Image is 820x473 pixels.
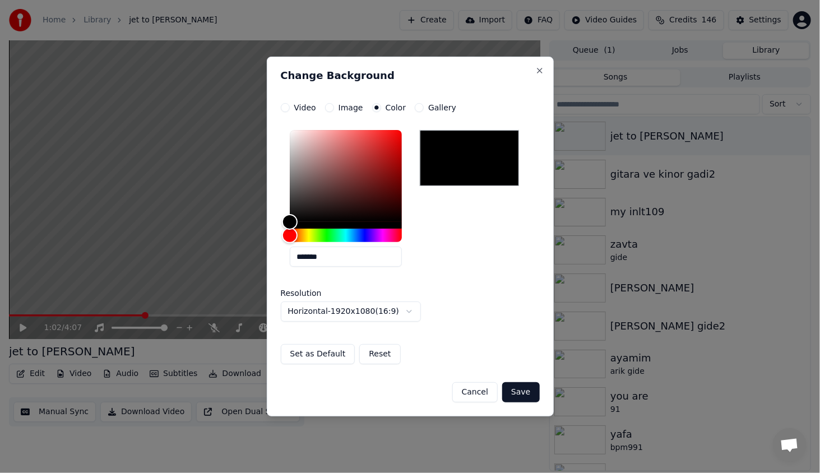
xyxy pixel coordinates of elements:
[281,344,355,364] button: Set as Default
[452,382,498,402] button: Cancel
[281,289,393,297] label: Resolution
[502,382,539,402] button: Save
[339,104,363,112] label: Image
[386,104,406,112] label: Color
[359,344,400,364] button: Reset
[290,130,402,222] div: Color
[294,104,316,112] label: Video
[290,229,402,242] div: Hue
[281,71,540,81] h2: Change Background
[428,104,456,112] label: Gallery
